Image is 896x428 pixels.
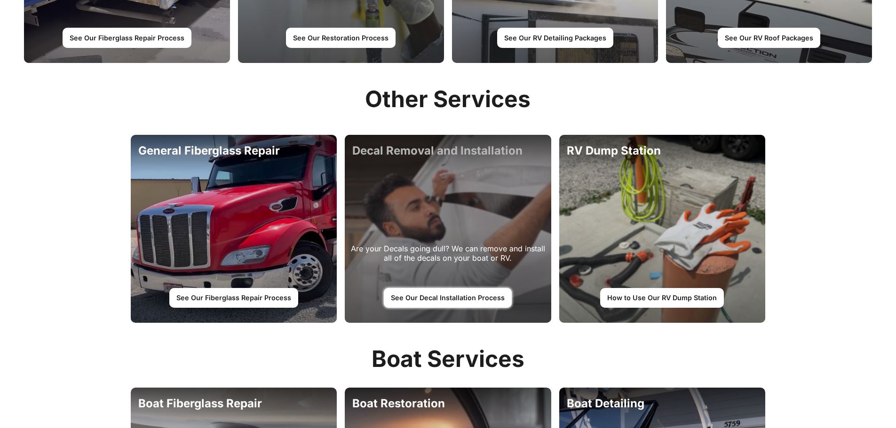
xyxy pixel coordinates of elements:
[123,345,772,373] h2: Boat Services
[63,28,191,47] a: See Our Fiberglass Repair Process
[169,288,298,308] a: See Our Fiberglass Repair Process
[600,288,724,308] a: How to Use Our RV Dump Station
[350,244,546,277] div: Are your Decals going dull? We can remove and install all of the decals on your boat or RV.
[497,28,613,47] a: See Our RV Detailing Packages
[384,288,512,308] a: See Our Decal Installation Process
[123,86,772,113] h2: Other Services
[286,28,396,47] a: See Our Restoration Process
[718,28,820,47] a: See Our RV Roof Packages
